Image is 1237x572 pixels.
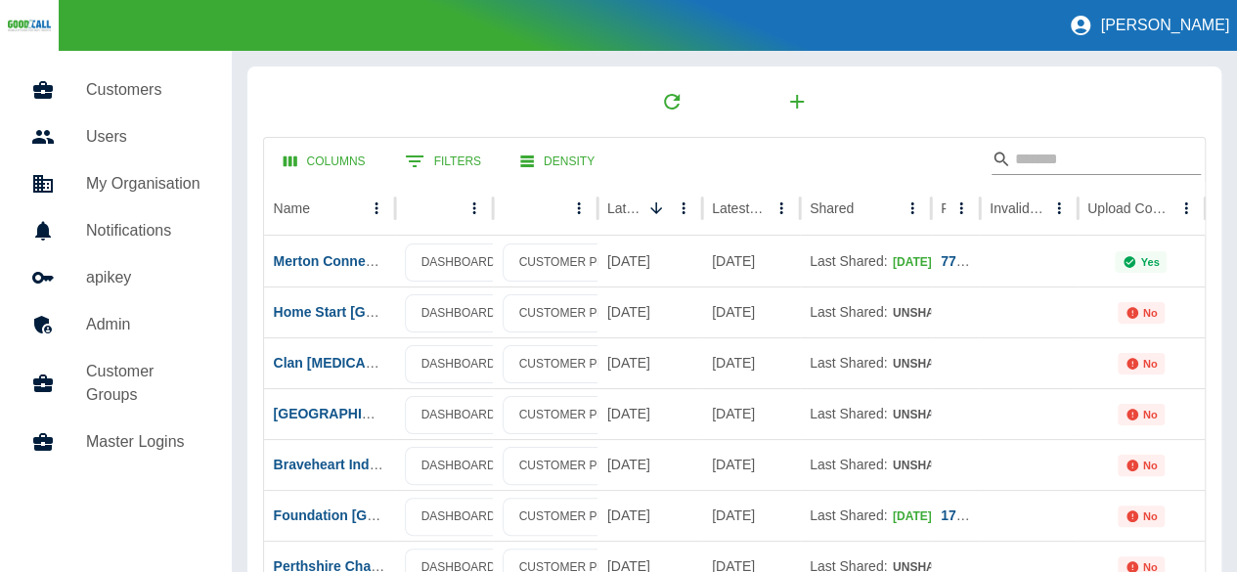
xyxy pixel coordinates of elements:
div: 07 Oct 2025 [597,286,702,337]
p: [PERSON_NAME] [1100,17,1229,34]
a: CUSTOMER PROFILE [503,294,656,332]
div: Not all required reports for this customer were uploaded for the latest usage month. [1118,404,1166,425]
a: Admin [16,301,216,348]
div: Last Shared: [810,237,921,286]
button: Unshared [891,400,984,430]
a: DASHBOARD [405,498,512,536]
button: Unshared [891,349,984,379]
div: 07 Oct 2025 [597,490,702,541]
button: Unshared [891,298,984,329]
div: Not all required reports for this customer were uploaded for the latest usage month. [1118,353,1166,374]
div: Ref [941,200,946,216]
button: Show filters [389,142,497,181]
div: Last Shared: [810,491,921,541]
h5: Master Logins [86,430,200,454]
h5: Notifications [86,219,200,242]
div: Shared [810,200,854,216]
div: Last Shared: [810,338,921,388]
p: Yes [1140,256,1159,268]
a: Merton Connected [274,253,394,269]
a: Customer Groups [16,348,216,418]
div: Last Shared: [810,440,921,490]
button: Invalid Creds column menu [1045,195,1073,222]
a: 177918491 [941,507,1009,523]
button: Name column menu [363,195,390,222]
h5: Customers [86,78,200,102]
a: DASHBOARD [405,345,512,383]
a: apikey [16,254,216,301]
div: 07 Oct 2025 [597,439,702,490]
a: Braveheart Industries [274,457,415,472]
button: [PERSON_NAME] [1061,6,1237,45]
button: Shared column menu [899,195,926,222]
a: My Organisation [16,160,216,207]
div: 22 Sep 2025 [702,337,800,388]
div: 01 Oct 2025 [702,490,800,541]
a: DASHBOARD [405,396,512,434]
div: 18 Sep 2025 [702,388,800,439]
div: 11 Sep 2025 [702,236,800,286]
div: Not all required reports for this customer were uploaded for the latest usage month. [1118,506,1166,527]
button: [DATE] [891,247,956,278]
a: CUSTOMER PROFILE [503,396,656,434]
img: Logo [8,19,51,32]
a: CUSTOMER PROFILE [503,345,656,383]
div: Search [992,144,1201,179]
button: Ref column menu [948,195,975,222]
div: Not all required reports for this customer were uploaded for the latest usage month. [1118,455,1166,476]
a: Clan [MEDICAL_DATA] Support [274,355,478,371]
p: No [1143,510,1158,522]
p: No [1143,307,1158,319]
a: 774023 [941,253,987,269]
a: Notifications [16,207,216,254]
button: Select columns [268,144,381,180]
div: Last Shared: [810,389,921,439]
div: 07 Oct 2025 [597,337,702,388]
button: Latest Upload Date column menu [670,195,697,222]
button: Latest Usage column menu [768,195,795,222]
h5: My Organisation [86,172,200,196]
div: 22 Sep 2025 [702,439,800,490]
a: DASHBOARD [405,243,512,282]
button: Upload Complete column menu [1172,195,1200,222]
div: Name [274,200,310,216]
h5: apikey [86,266,200,289]
h5: Admin [86,313,200,336]
a: DASHBOARD [405,294,512,332]
a: DASHBOARD [405,447,512,485]
a: CUSTOMER PROFILE [503,447,656,485]
button: column menu [461,195,488,222]
a: CUSTOMER PROFILE [503,243,656,282]
a: CUSTOMER PROFILE [503,498,656,536]
a: Master Logins [16,418,216,465]
div: Upload Complete [1087,200,1171,216]
a: Users [16,113,216,160]
button: Sort [642,195,670,222]
div: Not all required reports for this customer were uploaded for the latest usage month. [1118,302,1166,324]
div: Latest Upload Date [607,200,641,216]
div: 07 Oct 2025 [597,236,702,286]
h5: Users [86,125,200,149]
p: No [1143,358,1158,370]
p: No [1143,409,1158,420]
div: 23 Sep 2025 [702,286,800,337]
div: Last Shared: [810,287,921,337]
a: Customers [16,66,216,113]
button: Unshared [891,451,984,481]
h5: Customer Groups [86,360,200,407]
a: Home Start [GEOGRAPHIC_DATA] [274,304,497,320]
button: column menu [565,195,593,222]
a: [GEOGRAPHIC_DATA] [274,406,420,421]
div: 07 Oct 2025 [597,388,702,439]
div: Latest Usage [712,200,766,216]
button: [DATE] [891,502,956,532]
a: Foundation [GEOGRAPHIC_DATA] [274,507,499,523]
button: Density [505,144,610,180]
div: Invalid Creds [990,200,1043,216]
p: No [1143,460,1158,471]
